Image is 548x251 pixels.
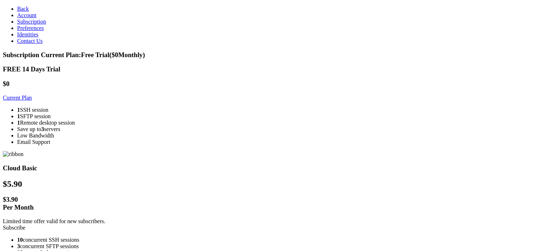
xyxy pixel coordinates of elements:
strong: 3 [41,126,44,132]
a: Account [17,12,36,18]
h3: FREE 14 Days Trial [3,65,545,73]
a: Contact Us [17,38,43,44]
li: concurrent SFTP sessions [17,243,545,250]
span: Current Plan: Free Trial ($ 0 Monthly) [41,51,145,59]
strong: 10 [17,237,23,243]
a: Preferences [17,25,44,31]
a: Identities [17,31,39,37]
img: ribbon [3,151,24,157]
h3: Subscription [3,51,545,59]
h2: $ 5.90 [3,179,545,189]
li: SSH session [17,107,545,113]
li: concurrent SSH sessions [17,237,545,243]
a: Back [17,6,29,12]
li: Email Support [17,139,545,145]
li: Save up to servers [17,126,545,132]
strong: 1 [17,107,20,113]
li: Remote desktop session [17,120,545,126]
li: Low Bandwidth [17,132,545,139]
li: SFTP session [17,113,545,120]
h1: $ 3.90 [3,196,545,211]
strong: 1 [17,113,20,119]
a: Current Plan [3,95,32,101]
span: Limited time offer valid for new subscribers. [3,218,105,224]
strong: 3 [17,243,20,249]
h1: $0 [3,80,545,88]
a: Subscribe [3,225,25,231]
h3: Cloud Basic [3,164,545,172]
strong: 1 [17,120,20,126]
a: Subscription [17,19,46,25]
div: Per Month [3,204,545,211]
